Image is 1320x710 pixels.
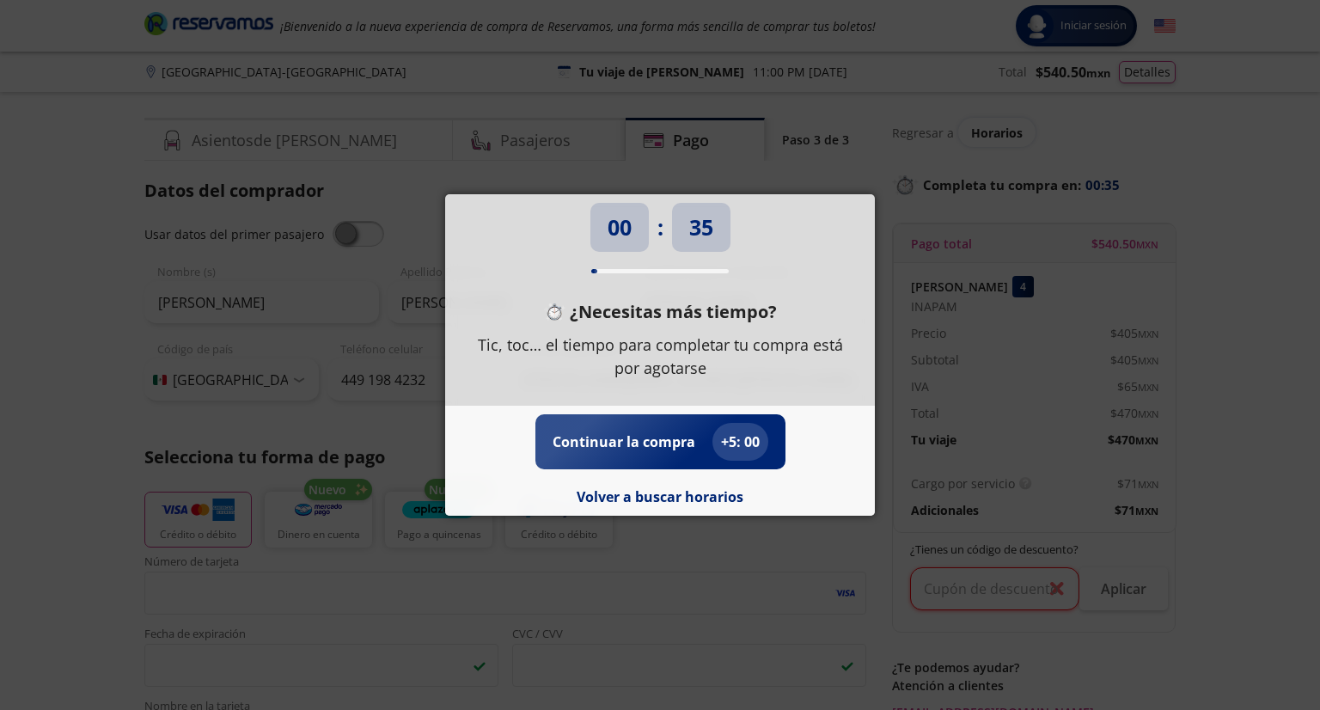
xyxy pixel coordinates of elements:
[553,432,695,452] p: Continuar la compra
[689,211,713,244] p: 35
[570,299,777,325] p: ¿Necesitas más tiempo?
[471,334,849,380] p: Tic, toc… el tiempo para completar tu compra está por agotarse
[553,423,768,461] button: Continuar la compra+5: 00
[608,211,632,244] p: 00
[577,487,743,507] button: Volver a buscar horarios
[657,211,663,244] p: :
[721,432,760,452] p: + 5 : 00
